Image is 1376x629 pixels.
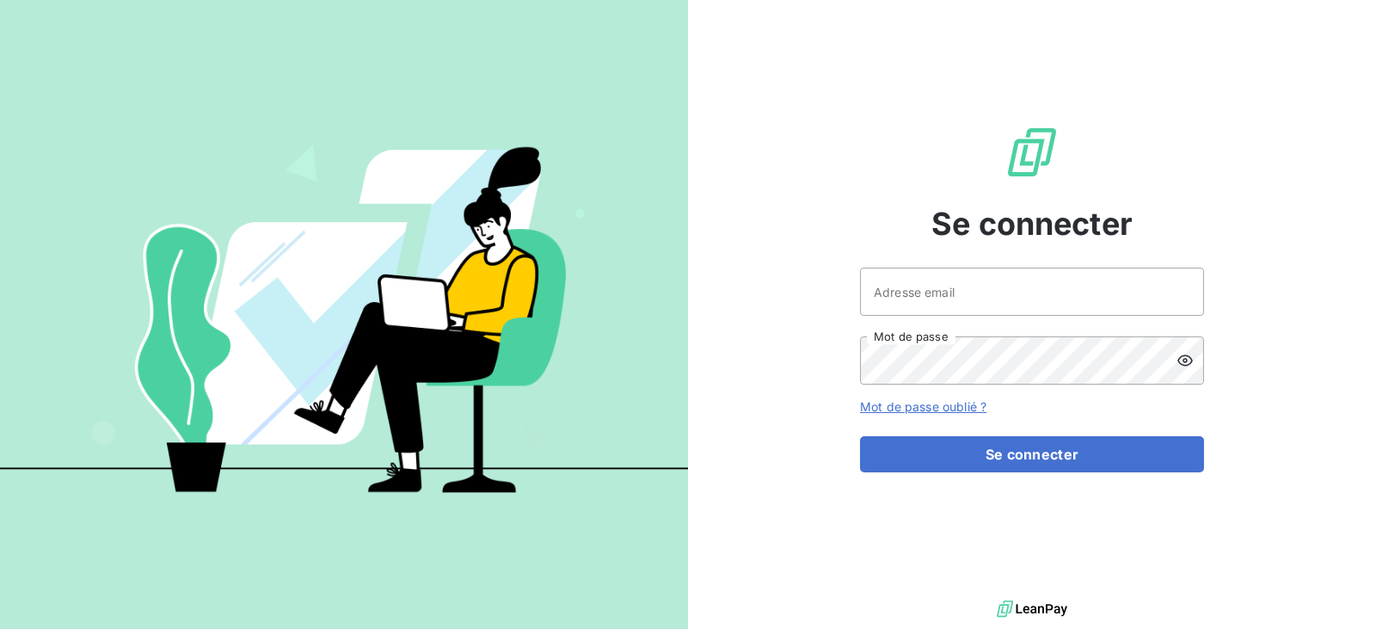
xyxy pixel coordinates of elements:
[860,399,986,414] a: Mot de passe oublié ?
[860,436,1204,472] button: Se connecter
[997,596,1067,622] img: logo
[860,268,1204,316] input: placeholder
[931,200,1133,247] span: Se connecter
[1004,125,1060,180] img: Logo LeanPay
